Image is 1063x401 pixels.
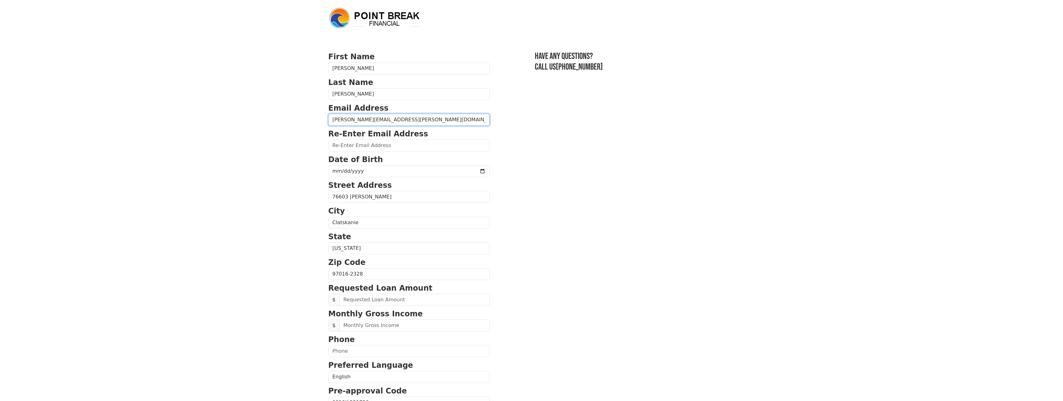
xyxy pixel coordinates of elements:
[328,345,490,357] input: Phone
[328,319,340,331] span: $
[328,335,355,344] strong: Phone
[339,319,490,331] input: Monthly Gross Income
[328,114,490,126] input: Email Address
[328,217,490,229] input: City
[328,308,490,319] p: Monthly Gross Income
[328,181,392,190] strong: Street Address
[328,294,340,306] span: $
[328,78,373,87] strong: Last Name
[328,361,413,370] strong: Preferred Language
[339,294,490,306] input: Requested Loan Amount
[328,104,389,113] strong: Email Address
[328,62,490,74] input: First Name
[328,155,383,164] strong: Date of Birth
[328,232,351,241] strong: State
[328,140,490,151] input: Re-Enter Email Address
[328,88,490,100] input: Last Name
[556,62,603,72] a: [PHONE_NUMBER]
[535,51,735,62] h3: Have any questions?
[328,207,345,215] strong: City
[328,129,428,138] strong: Re-Enter Email Address
[328,191,490,203] input: Street Address
[328,387,407,395] strong: Pre-approval Code
[535,62,735,72] h3: Call us
[328,258,366,267] strong: Zip Code
[328,284,433,293] strong: Requested Loan Amount
[328,52,375,61] strong: First Name
[328,268,490,280] input: Zip Code
[328,7,423,29] img: logo.png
